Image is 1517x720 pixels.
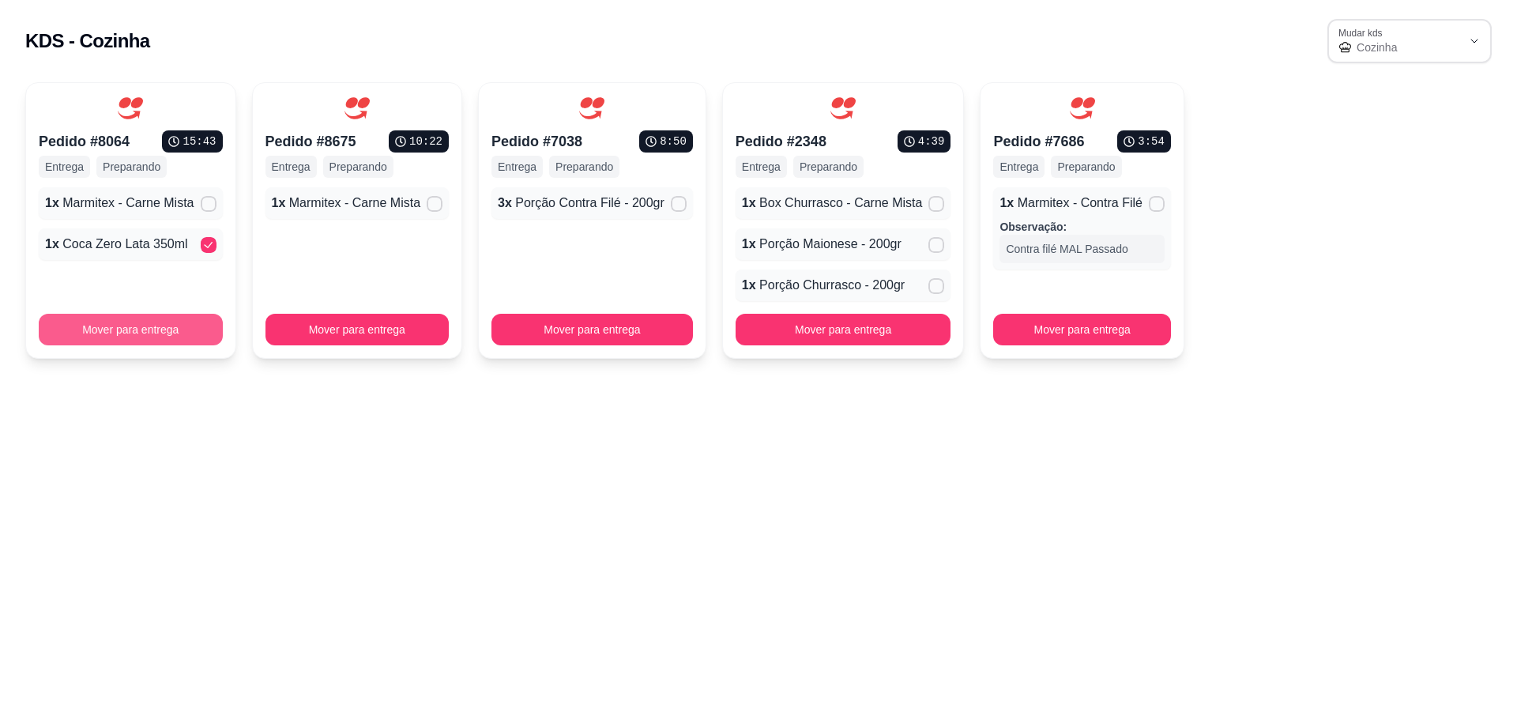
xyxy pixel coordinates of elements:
p: Box Churrasco - Carne Mista [742,194,923,213]
button: Mover para entrega [39,314,223,345]
p: Contra filé MAL Passado [999,235,1165,263]
button: Mudar kdsCozinha [1327,19,1492,63]
p: Preparando [793,156,864,178]
p: Entrega [736,156,787,178]
span: Cozinha [1357,40,1462,55]
p: 3 : 54 [1124,134,1165,149]
p: Pedido # 2348 [736,130,826,153]
span: 1 x [45,196,59,209]
p: Entrega [39,156,90,178]
button: Mover para entrega [265,314,450,345]
span: 1 x [45,237,59,251]
h2: KDS - Cozinha [25,28,150,54]
p: Porção Maionese - 200gr [742,235,902,254]
p: Entrega [993,156,1045,178]
p: Entrega [491,156,543,178]
p: Preparando [549,156,619,178]
span: 1 x [742,278,756,292]
p: 8 : 50 [646,134,687,149]
p: Pedido # 7686 [993,130,1084,153]
p: Entrega [265,156,317,178]
p: Coca Zero Lata 350ml [45,235,188,254]
p: Porção Churrasco - 200gr [742,276,905,295]
p: Preparando [323,156,393,178]
button: Mover para entrega [491,314,693,345]
p: Porção Contra Filé - 200gr [498,194,664,213]
p: Pedido # 8064 [39,130,130,153]
p: Preparando [1051,156,1121,178]
p: Pedido # 8675 [265,130,356,153]
span: 1 x [272,196,286,209]
p: Pedido # 7038 [491,130,582,153]
p: 4 : 39 [904,134,945,149]
p: Marmitex - Carne Mista [272,194,421,213]
button: Mover para entrega [993,314,1171,345]
p: 10 : 22 [395,134,442,149]
p: Preparando [96,156,167,178]
button: Mover para entrega [736,314,951,345]
p: Marmitex - Carne Mista [45,194,194,213]
p: Observação: [999,219,1165,235]
p: 15 : 43 [168,134,216,149]
label: Mudar kds [1338,26,1387,40]
span: 1 x [999,196,1014,209]
span: 1 x [742,196,756,209]
span: 1 x [742,237,756,251]
span: 3 x [498,196,512,209]
p: Marmitex - Contra Filé [999,194,1142,213]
